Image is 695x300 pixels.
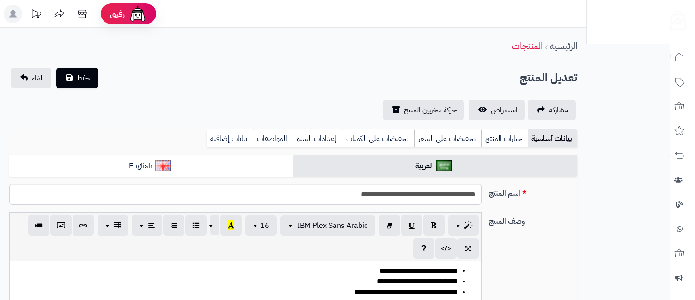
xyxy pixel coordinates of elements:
[297,220,368,231] span: IBM Plex Sans Arabic
[549,104,568,116] span: مشاركه
[280,215,375,236] button: IBM Plex Sans Arabic
[155,160,171,171] img: English
[481,129,528,148] a: خيارات المنتج
[207,129,253,148] a: بيانات إضافية
[469,100,525,120] a: استعراض
[664,7,686,30] img: logo
[491,104,518,116] span: استعراض
[128,5,147,23] img: ai-face.png
[512,39,543,53] a: المنتجات
[485,212,581,227] label: وصف المنتج
[77,73,91,84] span: حفظ
[404,104,457,116] span: حركة مخزون المنتج
[253,129,293,148] a: المواصفات
[56,68,98,88] button: حفظ
[245,215,277,236] button: 16
[528,129,577,148] a: بيانات أساسية
[436,160,452,171] img: العربية
[293,155,578,178] a: العربية
[260,220,269,231] span: 16
[110,8,125,19] span: رفيق
[9,155,293,178] a: English
[383,100,464,120] a: حركة مخزون المنتج
[485,184,581,199] label: اسم المنتج
[342,129,414,148] a: تخفيضات على الكميات
[293,129,342,148] a: إعدادات السيو
[414,129,481,148] a: تخفيضات على السعر
[11,68,51,88] a: الغاء
[520,68,577,87] h2: تعديل المنتج
[32,73,44,84] span: الغاء
[550,39,577,53] a: الرئيسية
[24,5,48,25] a: تحديثات المنصة
[528,100,576,120] a: مشاركه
